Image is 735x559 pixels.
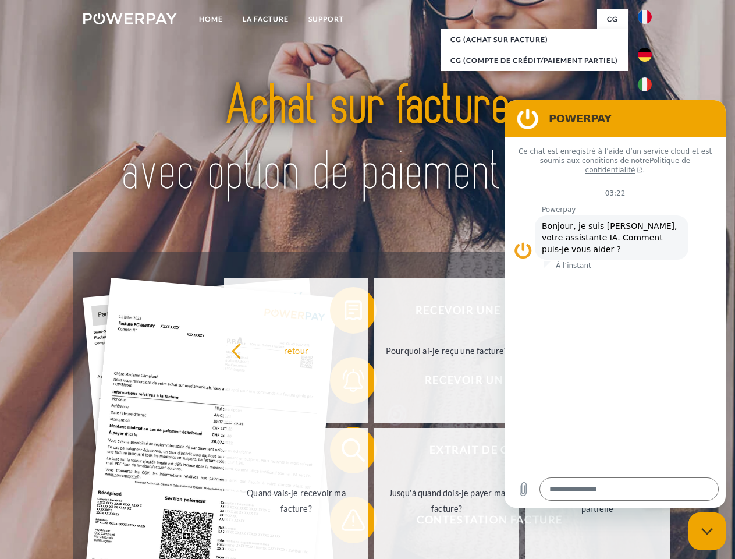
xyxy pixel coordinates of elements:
[231,342,362,358] div: retour
[441,50,628,71] a: CG (Compte de crédit/paiement partiel)
[597,9,628,30] a: CG
[381,342,512,358] div: Pourquoi ai-je reçu une facture?
[189,9,233,30] a: Home
[505,100,726,508] iframe: Fenêtre de messagerie
[638,48,652,62] img: de
[111,56,624,223] img: title-powerpay_fr.svg
[299,9,354,30] a: Support
[381,485,512,516] div: Jusqu'à quand dois-je payer ma facture?
[441,29,628,50] a: CG (achat sur facture)
[231,485,362,516] div: Quand vais-je recevoir ma facture?
[638,77,652,91] img: it
[688,512,726,550] iframe: Bouton de lancement de la fenêtre de messagerie, conversation en cours
[233,9,299,30] a: LA FACTURE
[638,10,652,24] img: fr
[83,13,177,24] img: logo-powerpay-white.svg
